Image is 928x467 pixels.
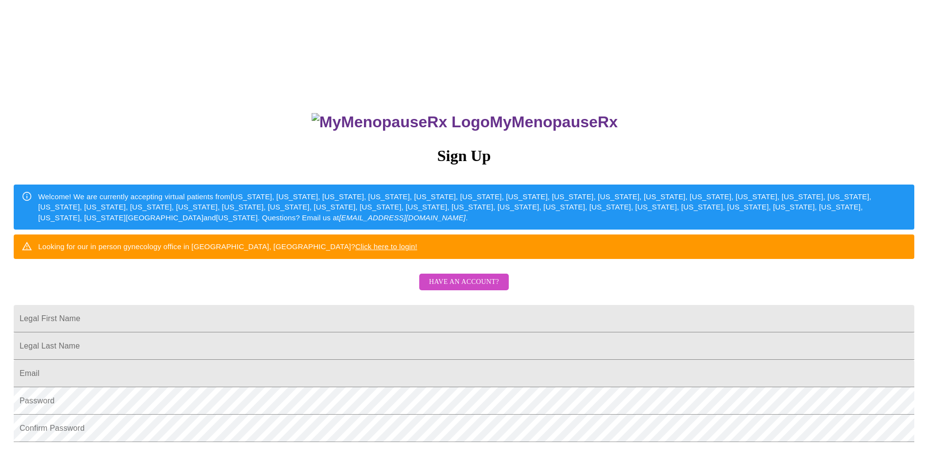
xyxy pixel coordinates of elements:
[312,113,490,131] img: MyMenopauseRx Logo
[355,242,417,251] a: Click here to login!
[14,147,914,165] h3: Sign Up
[419,274,509,291] button: Have an account?
[38,237,417,256] div: Looking for our in person gynecology office in [GEOGRAPHIC_DATA], [GEOGRAPHIC_DATA]?
[38,187,906,227] div: Welcome! We are currently accepting virtual patients from [US_STATE], [US_STATE], [US_STATE], [US...
[339,213,466,222] em: [EMAIL_ADDRESS][DOMAIN_NAME]
[429,276,499,288] span: Have an account?
[417,284,511,292] a: Have an account?
[15,113,915,131] h3: MyMenopauseRx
